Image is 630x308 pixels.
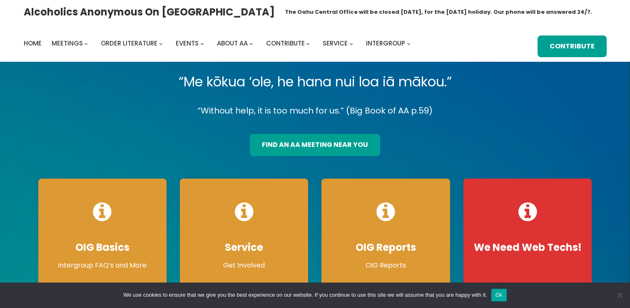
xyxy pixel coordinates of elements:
[24,3,275,21] a: Alcoholics Anonymous on [GEOGRAPHIC_DATA]
[366,39,405,48] span: Intergroup
[123,291,487,299] span: We use cookies to ensure that we give you the best experience on our website. If you continue to ...
[249,42,253,45] button: About AA submenu
[24,38,413,49] nav: Intergroup
[323,39,348,48] span: Service
[491,289,507,301] button: Ok
[52,38,83,49] a: Meetings
[188,241,300,254] h4: Service
[24,38,42,49] a: Home
[47,260,158,270] p: Intergroup FAQ’s and More
[47,241,158,254] h4: OIG Basics
[24,39,42,48] span: Home
[323,38,348,49] a: Service
[407,42,411,45] button: Intergroup submenu
[217,38,248,49] a: About AA
[330,241,441,254] h4: OIG Reports
[52,39,83,48] span: Meetings
[176,39,199,48] span: Events
[200,42,204,45] button: Events submenu
[176,38,199,49] a: Events
[84,42,88,45] button: Meetings submenu
[366,38,405,49] a: Intergroup
[472,241,583,254] h4: We Need Web Techs!
[188,260,300,270] p: Get Involved
[32,70,599,93] p: “Me kōkua ‘ole, he hana nui loa iā mākou.”
[615,291,624,299] span: No
[285,8,592,16] h1: The Oahu Central Office will be closed [DATE], for the [DATE] holiday. Our phone will be answered...
[306,42,310,45] button: Contribute submenu
[217,39,248,48] span: About AA
[159,42,163,45] button: Order Literature submenu
[349,42,353,45] button: Service submenu
[538,35,607,58] a: Contribute
[266,38,305,49] a: Contribute
[330,260,441,270] p: OIG Reports
[101,39,157,48] span: Order Literature
[250,134,380,156] a: find an aa meeting near you
[32,104,599,118] p: “Without help, it is too much for us.” (Big Book of AA p.59)
[266,39,305,48] span: Contribute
